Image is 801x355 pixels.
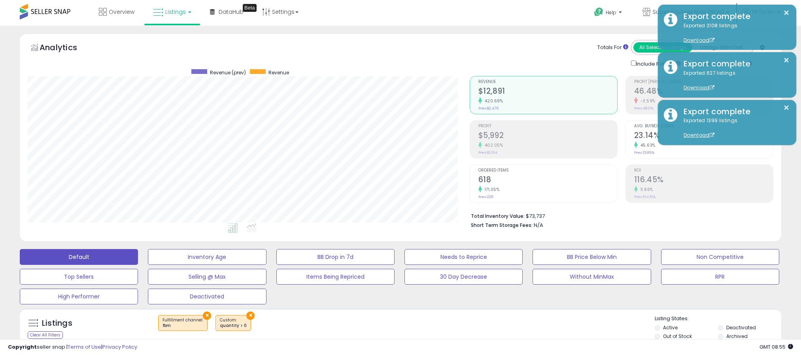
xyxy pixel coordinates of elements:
[40,42,93,55] h5: Analytics
[162,323,203,329] div: fbm
[678,117,790,139] div: Exported 1399 listings.
[478,80,617,84] span: Revenue
[471,213,525,219] b: Total Inventory Value:
[638,187,653,193] small: 11.86%
[533,249,651,265] button: BB Price Below Min
[478,175,617,186] h2: 618
[210,69,246,76] span: Revenue (prev)
[276,249,395,265] button: BB Drop in 7d
[102,343,137,351] a: Privacy Policy
[482,98,503,104] small: 420.69%
[148,289,266,304] button: Deactivated
[478,131,617,142] h2: $5,992
[638,98,656,104] small: -3.59%
[220,317,247,329] span: Custom:
[8,344,137,351] div: seller snap | |
[634,80,773,84] span: Profit [PERSON_NAME]
[404,269,523,285] button: 30 Day Decrease
[653,8,724,16] span: Super Savings Now (NEW)
[404,249,523,265] button: Needs to Reprice
[684,37,714,43] a: Download
[268,69,289,76] span: Revenue
[678,106,790,117] div: Export complete
[678,22,790,44] div: Exported 2108 listings.
[633,42,692,53] button: All Selected Listings
[478,106,499,111] small: Prev: $2,476
[28,331,63,339] div: Clear All Filters
[678,70,790,92] div: Exported 627 listings.
[42,318,72,329] h5: Listings
[625,59,690,68] div: Include Returns
[276,269,395,285] button: Items Being Repriced
[482,142,503,148] small: 402.05%
[220,323,247,329] div: quantity > 0
[203,312,211,320] button: ×
[8,343,37,351] strong: Copyright
[684,84,714,91] a: Download
[478,87,617,97] h2: $12,891
[597,44,628,51] div: Totals For
[783,55,790,65] button: ×
[638,142,656,148] small: 45.63%
[478,194,493,199] small: Prev: 228
[634,194,656,199] small: Prev: 104.10%
[482,187,500,193] small: 171.05%
[634,175,773,186] h2: 116.45%
[533,269,651,285] button: Without MinMax
[663,324,678,331] label: Active
[109,8,134,16] span: Overview
[243,4,257,12] div: Tooltip anchor
[68,343,101,351] a: Terms of Use
[478,150,497,155] small: Prev: $1,194
[534,221,543,229] span: N/A
[661,249,779,265] button: Non Competitive
[20,249,138,265] button: Default
[678,11,790,22] div: Export complete
[634,150,654,155] small: Prev: 15.89%
[148,249,266,265] button: Inventory Age
[588,1,630,26] a: Help
[634,131,773,142] h2: 23.14%
[471,222,533,228] b: Short Term Storage Fees:
[726,324,756,331] label: Deactivated
[606,9,616,16] span: Help
[162,317,203,329] span: Fulfillment channel :
[478,124,617,128] span: Profit
[634,124,773,128] span: Avg. Buybox Share
[655,315,781,323] p: Listing States:
[219,8,244,16] span: DataHub
[634,87,773,97] h2: 46.48%
[684,132,714,138] a: Download
[661,269,779,285] button: RPR
[148,269,266,285] button: Selling @ Max
[478,168,617,173] span: Ordered Items
[594,7,604,17] i: Get Help
[783,103,790,113] button: ×
[165,8,186,16] span: Listings
[20,289,138,304] button: High Performer
[246,312,255,320] button: ×
[759,343,793,351] span: 2025-08-14 08:55 GMT
[20,269,138,285] button: Top Sellers
[634,168,773,173] span: ROI
[471,211,767,220] li: $73,737
[634,106,654,111] small: Prev: 48.21%
[678,58,790,70] div: Export complete
[783,8,790,18] button: ×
